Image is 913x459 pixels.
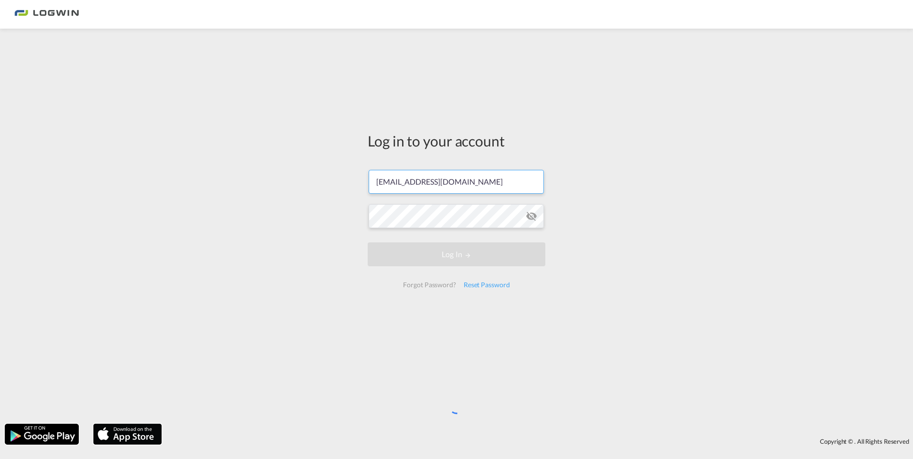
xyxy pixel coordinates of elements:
[368,131,545,151] div: Log in to your account
[92,423,163,446] img: apple.png
[399,276,459,293] div: Forgot Password?
[460,276,514,293] div: Reset Password
[4,423,80,446] img: google.png
[368,242,545,266] button: LOGIN
[14,4,79,25] img: 2761ae10d95411efa20a1f5e0282d2d7.png
[369,170,544,194] input: Enter email/phone number
[167,433,913,449] div: Copyright © . All Rights Reserved
[526,210,537,222] md-icon: icon-eye-off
